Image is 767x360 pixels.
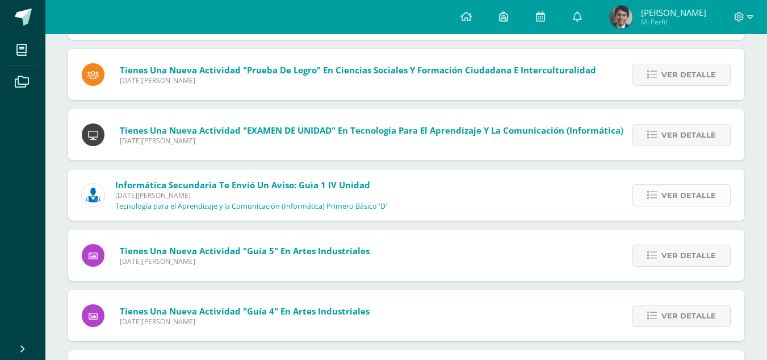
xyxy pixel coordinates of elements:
[661,185,716,206] span: Ver detalle
[115,191,387,200] span: [DATE][PERSON_NAME]
[661,305,716,326] span: Ver detalle
[115,202,387,211] p: Tecnología para el Aprendizaje y la Comunicación (Informática) Primero Básico 'D'
[641,17,706,27] span: Mi Perfil
[120,256,370,266] span: [DATE][PERSON_NAME]
[120,136,623,146] span: [DATE][PERSON_NAME]
[82,184,104,206] img: 6ed6846fa57649245178fca9fc9a58dd.png
[115,179,370,191] span: Informática Secundaria te envió un aviso: Guia 1 IV Unidad
[661,64,716,85] span: Ver detalle
[661,125,716,146] span: Ver detalle
[120,245,370,256] span: Tienes una nueva actividad "Guía 5" En Artes Industriales
[661,245,716,266] span: Ver detalle
[120,317,370,326] span: [DATE][PERSON_NAME]
[120,64,596,76] span: Tienes una nueva actividad "Prueba de Logro" En Ciencias Sociales y Formación Ciudadana e Intercu...
[610,6,632,28] img: cb0c5febe7c9ab540de0185df7840633.png
[120,76,596,85] span: [DATE][PERSON_NAME]
[120,125,623,136] span: Tienes una nueva actividad "EXAMEN DE UNIDAD" En Tecnología para el Aprendizaje y la Comunicación...
[641,7,706,18] span: [PERSON_NAME]
[120,305,370,317] span: Tienes una nueva actividad "Guía 4" En Artes Industriales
